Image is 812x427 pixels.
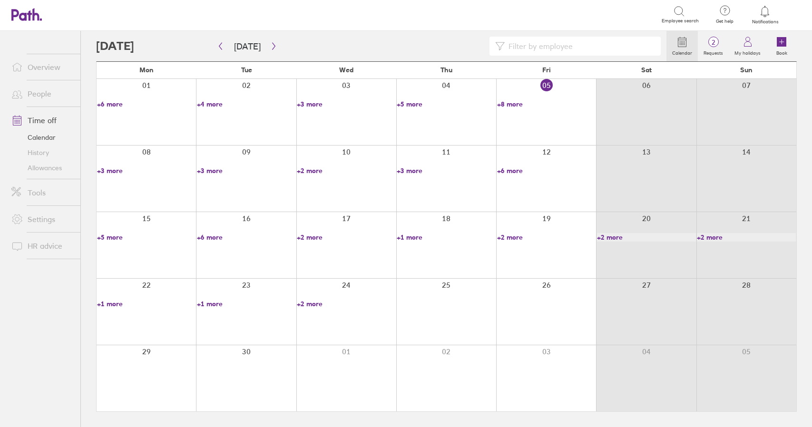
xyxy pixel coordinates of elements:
[497,166,596,175] a: +6 more
[497,233,596,242] a: +2 more
[197,100,296,108] a: +4 more
[4,160,80,175] a: Allowances
[97,233,196,242] a: +5 more
[4,130,80,145] a: Calendar
[397,166,496,175] a: +3 more
[729,31,766,61] a: My holidays
[766,31,797,61] a: Book
[641,66,652,74] span: Sat
[226,39,268,54] button: [DATE]
[698,48,729,56] label: Requests
[662,18,699,24] span: Employee search
[97,166,196,175] a: +3 more
[4,236,80,255] a: HR advice
[542,66,551,74] span: Fri
[4,58,80,77] a: Overview
[297,166,396,175] a: +2 more
[297,233,396,242] a: +2 more
[740,66,753,74] span: Sun
[107,10,131,19] div: Search
[4,111,80,130] a: Time off
[397,100,496,108] a: +5 more
[597,233,696,242] a: +2 more
[440,66,452,74] span: Thu
[139,66,154,74] span: Mon
[197,166,296,175] a: +3 more
[97,300,196,308] a: +1 more
[97,100,196,108] a: +6 more
[4,145,80,160] a: History
[750,19,781,25] span: Notifications
[297,100,396,108] a: +3 more
[397,233,496,242] a: +1 more
[339,66,353,74] span: Wed
[297,300,396,308] a: +2 more
[4,210,80,229] a: Settings
[697,233,796,242] a: +2 more
[698,31,729,61] a: 2Requests
[666,31,698,61] a: Calendar
[197,300,296,308] a: +1 more
[698,39,729,46] span: 2
[241,66,252,74] span: Tue
[709,19,740,24] span: Get help
[771,48,793,56] label: Book
[505,37,655,55] input: Filter by employee
[4,84,80,103] a: People
[497,100,596,108] a: +8 more
[197,233,296,242] a: +6 more
[4,183,80,202] a: Tools
[750,5,781,25] a: Notifications
[666,48,698,56] label: Calendar
[729,48,766,56] label: My holidays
